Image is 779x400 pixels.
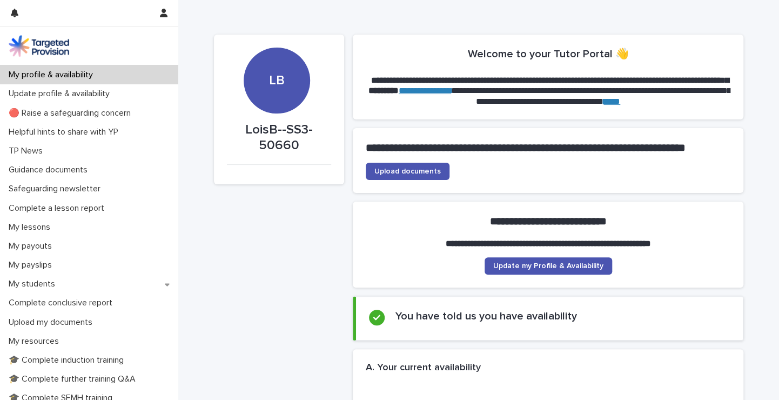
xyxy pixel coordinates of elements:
[395,310,577,323] h2: You have told us you have availability
[374,168,441,175] span: Upload documents
[4,70,102,80] p: My profile & availability
[4,108,139,118] p: 🔴 Raise a safeguarding concern
[9,35,69,57] img: M5nRWzHhSzIhMunXDL62
[4,127,127,137] p: Helpful hints to share with YP
[4,355,132,365] p: 🎓 Complete induction training
[4,260,61,270] p: My payslips
[227,122,331,154] p: LoisB--SS3-50660
[4,298,121,308] p: Complete conclusive report
[4,89,118,99] p: Update profile & availability
[468,48,629,61] h2: Welcome to your Tutor Portal 👋
[366,362,481,374] h2: A. Your current availability
[4,184,109,194] p: Safeguarding newsletter
[485,257,612,275] a: Update my Profile & Availability
[4,336,68,346] p: My resources
[4,165,96,175] p: Guidance documents
[4,279,64,289] p: My students
[4,241,61,251] p: My payouts
[4,146,51,156] p: TP News
[4,222,59,232] p: My lessons
[493,262,603,270] span: Update my Profile & Availability
[4,374,144,384] p: 🎓 Complete further training Q&A
[366,163,449,180] a: Upload documents
[4,203,113,214] p: Complete a lesson report
[4,317,101,328] p: Upload my documents
[244,7,310,89] div: LB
